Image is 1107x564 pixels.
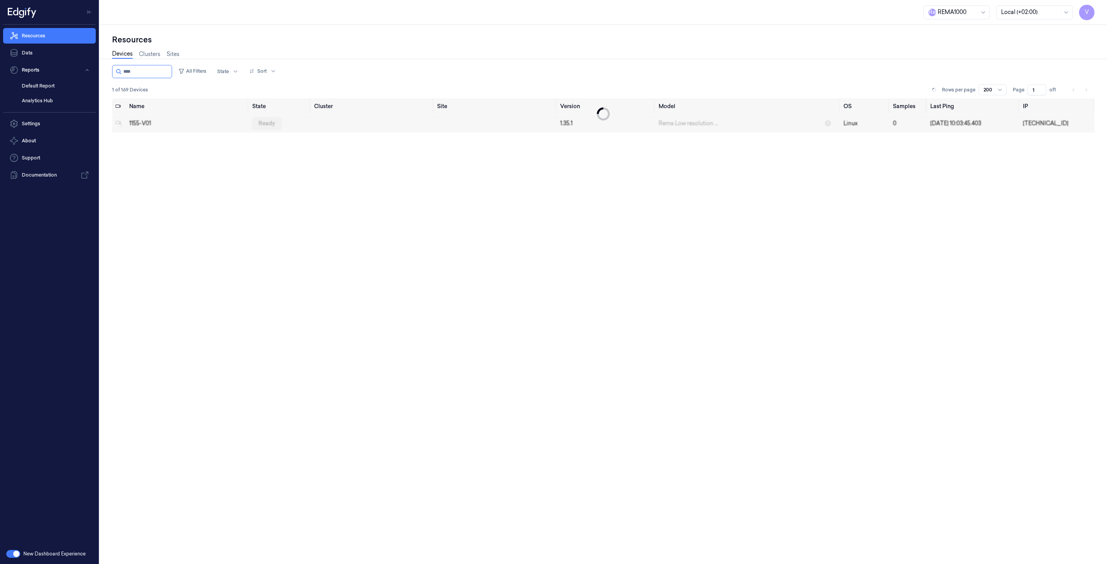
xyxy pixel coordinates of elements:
span: Rema Low resolution ... [659,119,718,128]
a: Default Report [16,79,96,93]
a: Analytics Hub [16,94,96,107]
button: Reports [3,62,96,78]
p: Rows per page [942,86,975,93]
span: R e [928,9,936,16]
span: 1 of 169 Devices [112,86,148,93]
div: [TECHNICAL_ID] [1023,119,1091,128]
div: [DATE] 10:03:45.403 [930,119,1017,128]
button: All Filters [175,65,209,77]
th: Version [557,98,655,114]
a: Sites [167,50,179,58]
th: Model [655,98,840,114]
span: Page [1013,86,1024,93]
th: Site [434,98,557,114]
a: Devices [112,50,133,59]
button: About [3,133,96,149]
nav: pagination [1068,84,1091,95]
th: Name [126,98,249,114]
a: Clusters [139,50,160,58]
div: 1.35.1 [560,119,652,128]
th: OS [840,98,890,114]
th: Last Ping [927,98,1020,114]
a: Settings [3,116,96,131]
th: Cluster [311,98,434,114]
p: linux [843,119,887,128]
a: Support [3,150,96,166]
a: Data [3,45,96,61]
div: 0 [893,119,924,128]
span: of 1 [1049,86,1062,93]
div: Resources [112,34,1095,45]
a: Documentation [3,167,96,183]
a: Resources [3,28,96,44]
button: Toggle Navigation [83,6,96,18]
div: ready [252,117,281,130]
button: V [1079,5,1095,20]
th: IP [1020,98,1095,114]
th: State [249,98,311,114]
div: 1155-V01 [129,119,246,128]
th: Samples [890,98,927,114]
